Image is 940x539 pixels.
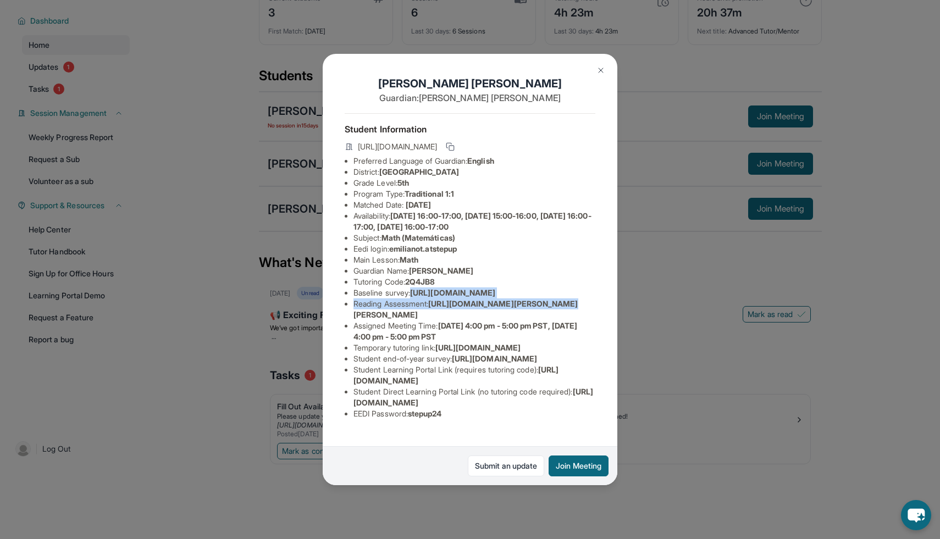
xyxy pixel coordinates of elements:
span: [URL][DOMAIN_NAME] [435,343,521,352]
a: Submit an update [468,455,544,476]
button: chat-button [901,500,931,530]
li: Tutoring Code : [353,276,595,287]
span: [DATE] 16:00-17:00, [DATE] 15:00-16:00, [DATE] 16:00-17:00, [DATE] 16:00-17:00 [353,211,591,231]
span: [DATE] [406,200,431,209]
span: [GEOGRAPHIC_DATA] [379,167,459,176]
li: Temporary tutoring link : [353,342,595,353]
span: Math [400,255,418,264]
span: 2Q4JB8 [405,277,435,286]
span: [PERSON_NAME] [409,266,473,275]
li: Eedi login : [353,243,595,254]
img: Close Icon [596,66,605,75]
li: Guardian Name : [353,265,595,276]
li: District: [353,166,595,177]
h4: Student Information [345,123,595,136]
p: Guardian: [PERSON_NAME] [PERSON_NAME] [345,91,595,104]
button: Copy link [444,140,457,153]
span: English [467,156,494,165]
span: [DATE] 4:00 pm - 5:00 pm PST, [DATE] 4:00 pm - 5:00 pm PST [353,321,577,341]
span: [URL][DOMAIN_NAME] [452,354,537,363]
li: Program Type: [353,188,595,199]
li: Availability: [353,210,595,232]
span: 5th [397,178,409,187]
li: Grade Level: [353,177,595,188]
li: Student Learning Portal Link (requires tutoring code) : [353,364,595,386]
span: stepup24 [408,409,442,418]
span: Math (Matemáticas) [381,233,455,242]
span: [URL][DOMAIN_NAME] [410,288,495,297]
h1: [PERSON_NAME] [PERSON_NAME] [345,76,595,91]
li: Student end-of-year survey : [353,353,595,364]
li: Reading Assessment : [353,298,595,320]
li: Student Direct Learning Portal Link (no tutoring code required) : [353,386,595,408]
span: Traditional 1:1 [405,189,454,198]
li: Baseline survey : [353,287,595,298]
li: Preferred Language of Guardian: [353,155,595,166]
li: EEDI Password : [353,408,595,419]
span: [URL][DOMAIN_NAME] [358,141,437,152]
button: Join Meeting [549,455,609,476]
li: Main Lesson : [353,254,595,265]
li: Subject : [353,232,595,243]
span: emilianot.atstepup [389,244,457,253]
li: Assigned Meeting Time : [353,320,595,342]
li: Matched Date: [353,199,595,210]
span: [URL][DOMAIN_NAME][PERSON_NAME][PERSON_NAME] [353,299,578,319]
